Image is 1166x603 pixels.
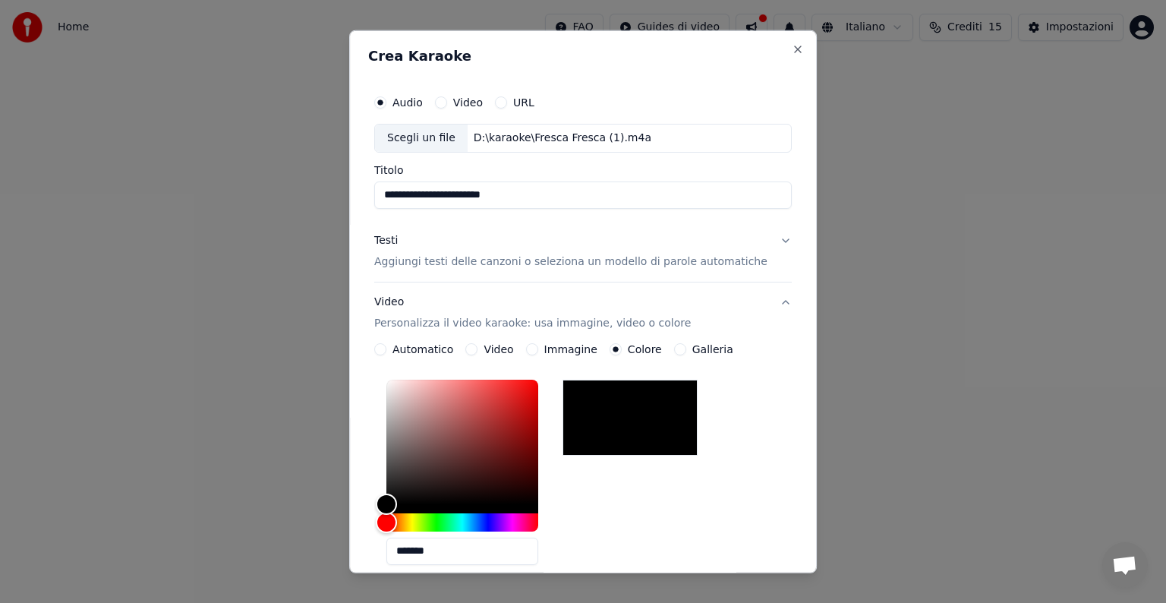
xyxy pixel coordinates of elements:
label: Video [484,344,513,355]
h2: Crea Karaoke [368,49,798,63]
label: URL [513,97,534,108]
div: Scegli un file [375,125,468,152]
div: Color [386,380,538,504]
label: Galleria [692,344,733,355]
label: Colore [628,344,662,355]
label: Video [453,97,483,108]
button: VideoPersonalizza il video karaoke: usa immagine, video o colore [374,283,792,343]
label: Immagine [544,344,597,355]
label: Titolo [374,165,792,175]
div: Testi [374,233,398,248]
div: D:\karaoke\Fresca Fresca (1).m4a [468,131,657,146]
label: Automatico [392,344,453,355]
div: Video [374,295,691,331]
label: Audio [392,97,423,108]
div: Hue [386,513,538,532]
button: TestiAggiungi testi delle canzoni o seleziona un modello di parole automatiche [374,221,792,282]
p: Aggiungi testi delle canzoni o seleziona un modello di parole automatiche [374,254,767,270]
p: Personalizza il video karaoke: usa immagine, video o colore [374,316,691,331]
